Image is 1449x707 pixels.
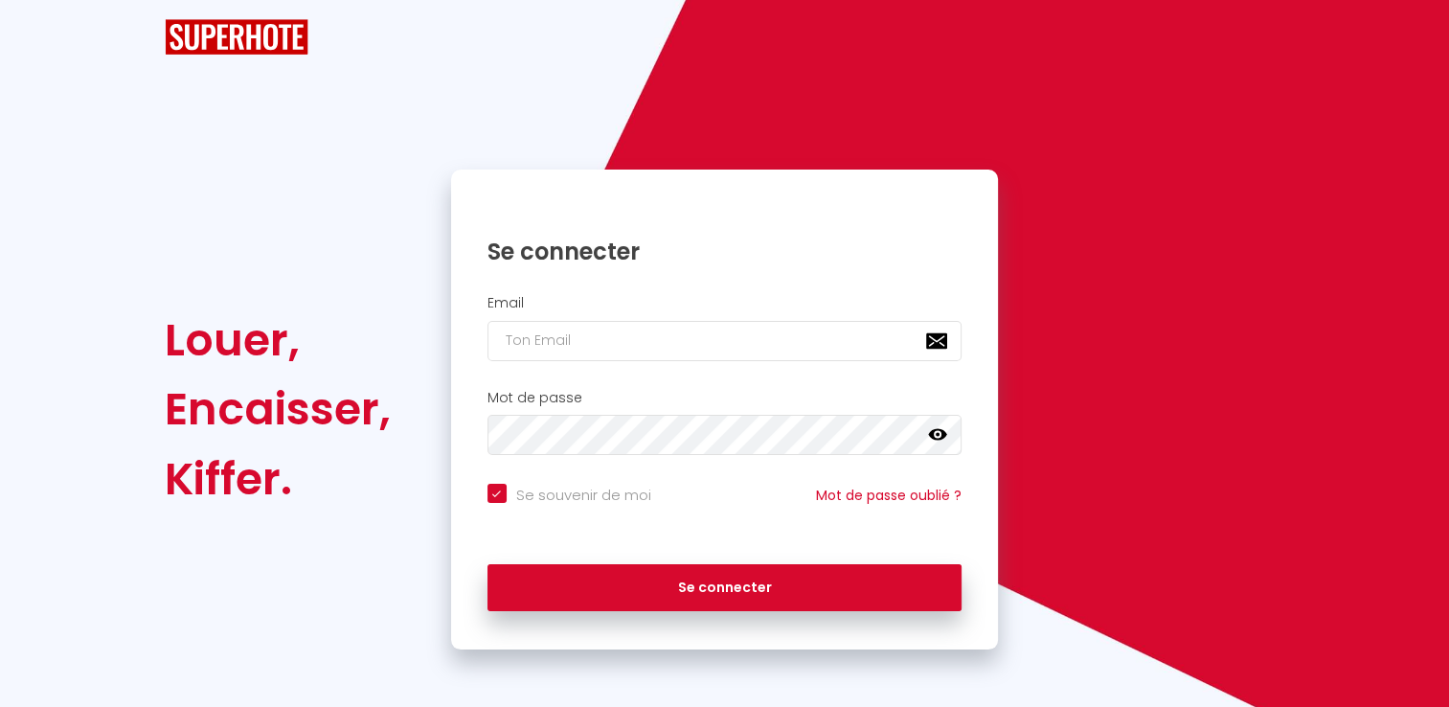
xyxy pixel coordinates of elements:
[487,390,962,406] h2: Mot de passe
[487,295,962,311] h2: Email
[487,321,962,361] input: Ton Email
[165,375,391,444] div: Encaisser,
[165,306,391,375] div: Louer,
[165,19,308,55] img: SuperHote logo
[816,486,962,505] a: Mot de passe oublié ?
[487,237,962,266] h1: Se connecter
[165,445,391,513] div: Kiffer.
[487,564,962,612] button: Se connecter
